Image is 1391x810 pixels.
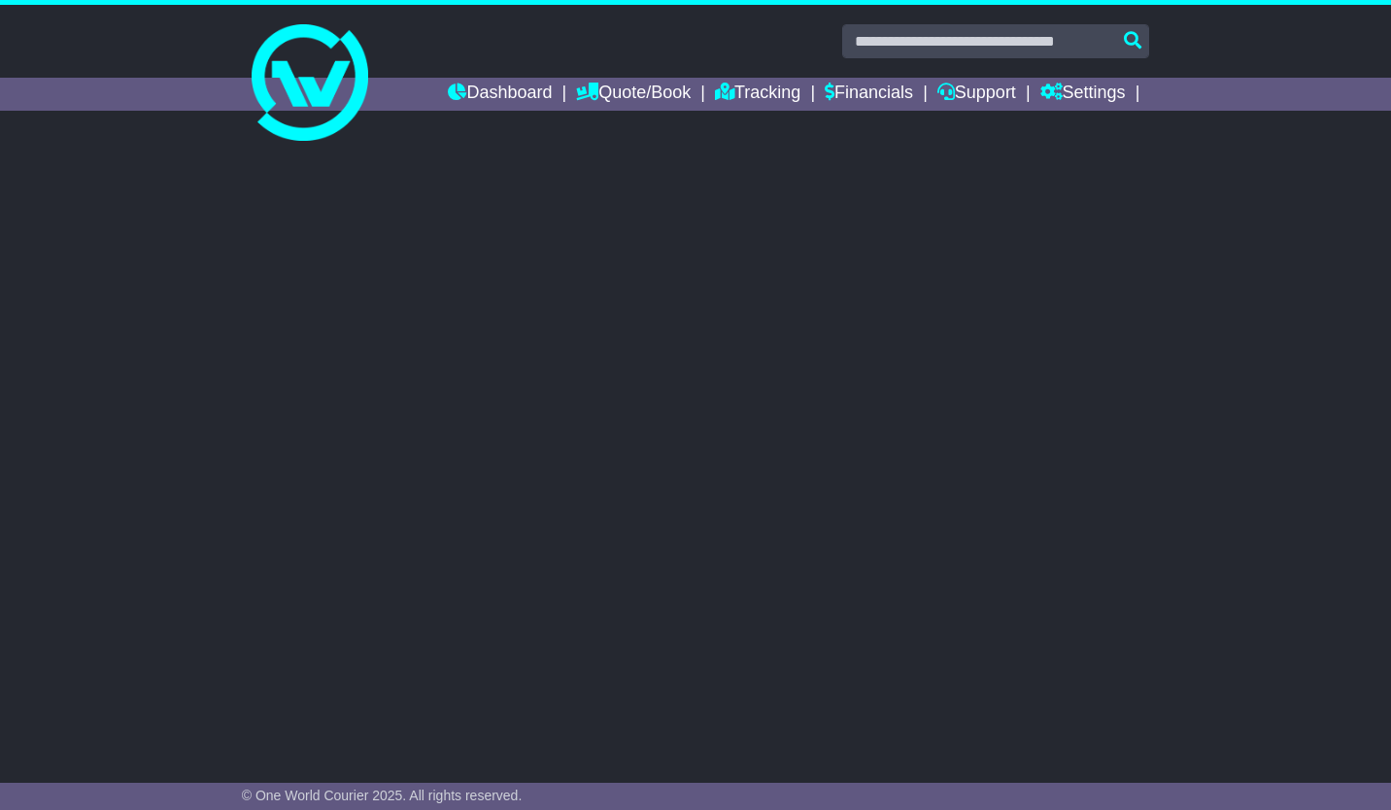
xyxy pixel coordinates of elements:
span: © One World Courier 2025. All rights reserved. [242,788,523,803]
a: Support [937,78,1016,111]
a: Tracking [715,78,800,111]
a: Dashboard [448,78,552,111]
a: Financials [825,78,913,111]
a: Quote/Book [576,78,691,111]
a: Settings [1040,78,1126,111]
